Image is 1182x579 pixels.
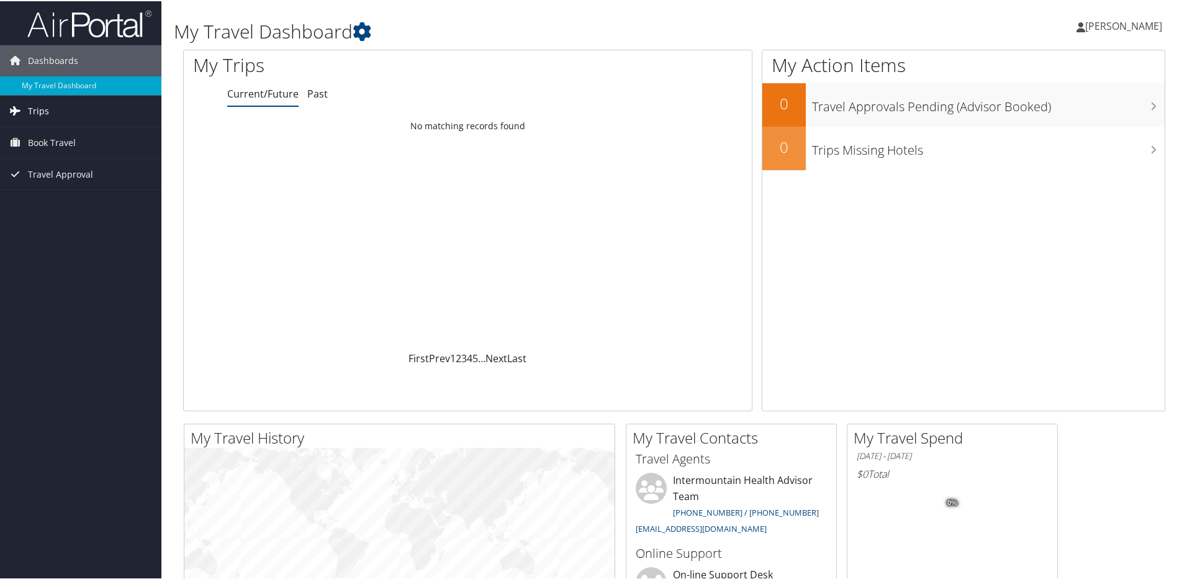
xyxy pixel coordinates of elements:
[408,350,429,364] a: First
[28,126,76,157] span: Book Travel
[450,350,456,364] a: 1
[174,17,841,43] h1: My Travel Dashboard
[485,350,507,364] a: Next
[854,426,1057,447] h2: My Travel Spend
[633,426,836,447] h2: My Travel Contacts
[629,472,833,538] li: Intermountain Health Advisor Team
[27,8,151,37] img: airportal-logo.png
[467,350,472,364] a: 4
[857,466,868,480] span: $0
[762,51,1165,77] h1: My Action Items
[812,91,1165,114] h3: Travel Approvals Pending (Advisor Booked)
[1085,18,1162,32] span: [PERSON_NAME]
[478,350,485,364] span: …
[762,135,806,157] h2: 0
[947,498,957,506] tspan: 0%
[857,449,1048,461] h6: [DATE] - [DATE]
[1076,6,1175,43] a: [PERSON_NAME]
[227,86,299,99] a: Current/Future
[636,522,767,533] a: [EMAIL_ADDRESS][DOMAIN_NAME]
[812,134,1165,158] h3: Trips Missing Hotels
[28,44,78,75] span: Dashboards
[636,544,827,561] h3: Online Support
[193,51,506,77] h1: My Trips
[429,350,450,364] a: Prev
[456,350,461,364] a: 2
[184,114,752,136] td: No matching records found
[636,449,827,467] h3: Travel Agents
[28,158,93,189] span: Travel Approval
[472,350,478,364] a: 5
[507,350,526,364] a: Last
[307,86,328,99] a: Past
[191,426,615,447] h2: My Travel History
[461,350,467,364] a: 3
[28,94,49,125] span: Trips
[762,92,806,113] h2: 0
[857,466,1048,480] h6: Total
[673,506,819,517] a: [PHONE_NUMBER] / [PHONE_NUMBER]
[762,125,1165,169] a: 0Trips Missing Hotels
[762,82,1165,125] a: 0Travel Approvals Pending (Advisor Booked)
